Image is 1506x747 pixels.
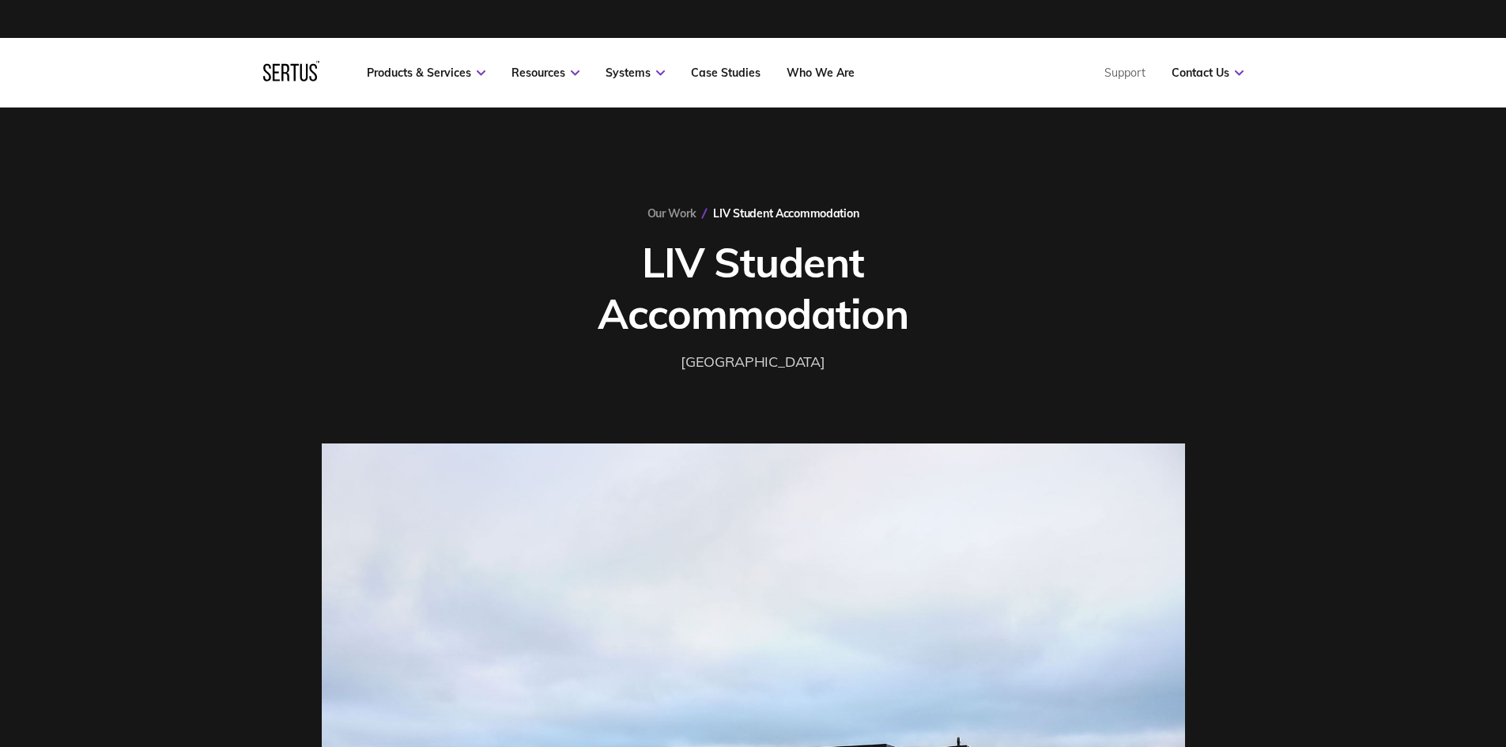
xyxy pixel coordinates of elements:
a: Resources [511,66,579,80]
a: Case Studies [691,66,761,80]
a: Support [1104,66,1146,80]
a: Contact Us [1172,66,1244,80]
div: [GEOGRAPHIC_DATA] [681,351,825,374]
a: Systems [606,66,665,80]
h1: LIV Student Accommodation [496,236,1010,339]
a: Products & Services [367,66,485,80]
a: Our Work [647,206,696,221]
a: Who We Are [787,66,855,80]
iframe: Chat Widget [1221,564,1506,747]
